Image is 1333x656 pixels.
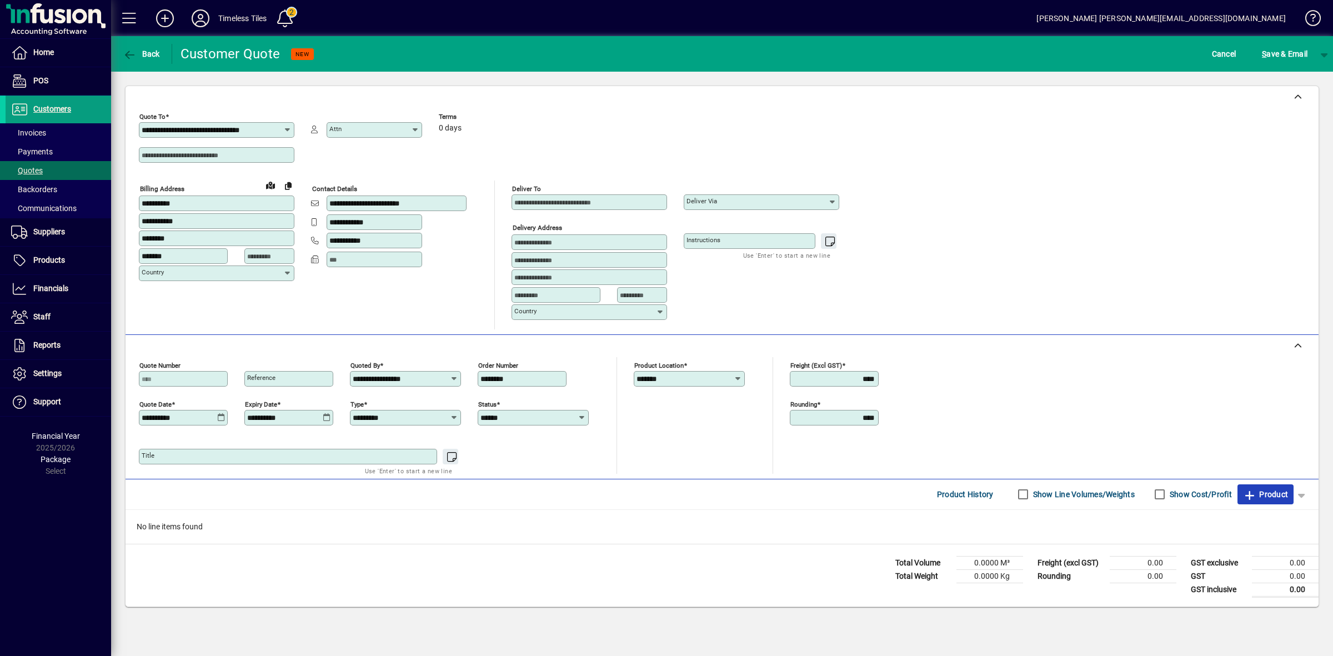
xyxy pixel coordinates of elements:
span: Terms [439,113,505,121]
mat-label: Attn [329,125,342,133]
button: Save & Email [1256,44,1313,64]
span: Products [33,256,65,264]
a: Reports [6,332,111,359]
span: Communications [11,204,77,213]
span: Product [1243,485,1288,503]
button: Product History [933,484,998,504]
button: Product [1237,484,1294,504]
button: Back [120,44,163,64]
span: Back [123,49,160,58]
span: Package [41,455,71,464]
mat-label: Rounding [790,400,817,408]
td: Total Volume [890,556,956,569]
a: Products [6,247,111,274]
div: Customer Quote [181,45,280,63]
mat-label: Expiry date [245,400,277,408]
td: Freight (excl GST) [1032,556,1110,569]
a: Settings [6,360,111,388]
mat-label: Order number [478,361,518,369]
mat-label: Deliver via [686,197,717,205]
a: View on map [262,176,279,194]
mat-label: Type [350,400,364,408]
span: Payments [11,147,53,156]
span: Quotes [11,166,43,175]
td: Rounding [1032,569,1110,583]
mat-label: Quote To [139,113,166,121]
button: Cancel [1209,44,1239,64]
span: NEW [295,51,309,58]
span: Settings [33,369,62,378]
mat-label: Freight (excl GST) [790,361,842,369]
a: Backorders [6,180,111,199]
button: Add [147,8,183,28]
span: Financial Year [32,432,80,440]
span: Product History [937,485,994,503]
td: 0.00 [1252,583,1319,597]
mat-label: Country [142,268,164,276]
span: Support [33,397,61,406]
label: Show Cost/Profit [1167,489,1232,500]
button: Copy to Delivery address [279,177,297,194]
label: Show Line Volumes/Weights [1031,489,1135,500]
a: Financials [6,275,111,303]
mat-hint: Use 'Enter' to start a new line [365,464,452,477]
div: No line items found [126,510,1319,544]
td: 0.00 [1110,569,1176,583]
a: POS [6,67,111,95]
mat-hint: Use 'Enter' to start a new line [743,249,830,262]
mat-label: Reference [247,374,275,382]
td: Total Weight [890,569,956,583]
td: GST [1185,569,1252,583]
div: Timeless Tiles [218,9,267,27]
span: Invoices [11,128,46,137]
mat-label: Quoted by [350,361,380,369]
button: Profile [183,8,218,28]
mat-label: Instructions [686,236,720,244]
mat-label: Status [478,400,497,408]
span: Home [33,48,54,57]
span: Reports [33,340,61,349]
span: Suppliers [33,227,65,236]
app-page-header-button: Back [111,44,172,64]
span: Financials [33,284,68,293]
span: POS [33,76,48,85]
a: Knowledge Base [1297,2,1319,38]
mat-label: Product location [634,361,684,369]
td: 0.00 [1110,556,1176,569]
td: 0.00 [1252,569,1319,583]
mat-label: Country [514,307,537,315]
td: GST exclusive [1185,556,1252,569]
span: S [1262,49,1266,58]
td: 0.0000 M³ [956,556,1023,569]
a: Suppliers [6,218,111,246]
a: Home [6,39,111,67]
div: [PERSON_NAME] [PERSON_NAME][EMAIL_ADDRESS][DOMAIN_NAME] [1036,9,1286,27]
mat-label: Deliver To [512,185,541,193]
td: GST inclusive [1185,583,1252,597]
span: Backorders [11,185,57,194]
a: Invoices [6,123,111,142]
mat-label: Quote number [139,361,181,369]
span: Staff [33,312,51,321]
a: Support [6,388,111,416]
span: Cancel [1212,45,1236,63]
a: Payments [6,142,111,161]
td: 0.00 [1252,556,1319,569]
span: 0 days [439,124,462,133]
a: Quotes [6,161,111,180]
mat-label: Quote date [139,400,172,408]
a: Communications [6,199,111,218]
a: Staff [6,303,111,331]
td: 0.0000 Kg [956,569,1023,583]
span: Customers [33,104,71,113]
span: ave & Email [1262,45,1307,63]
mat-label: Title [142,452,154,459]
